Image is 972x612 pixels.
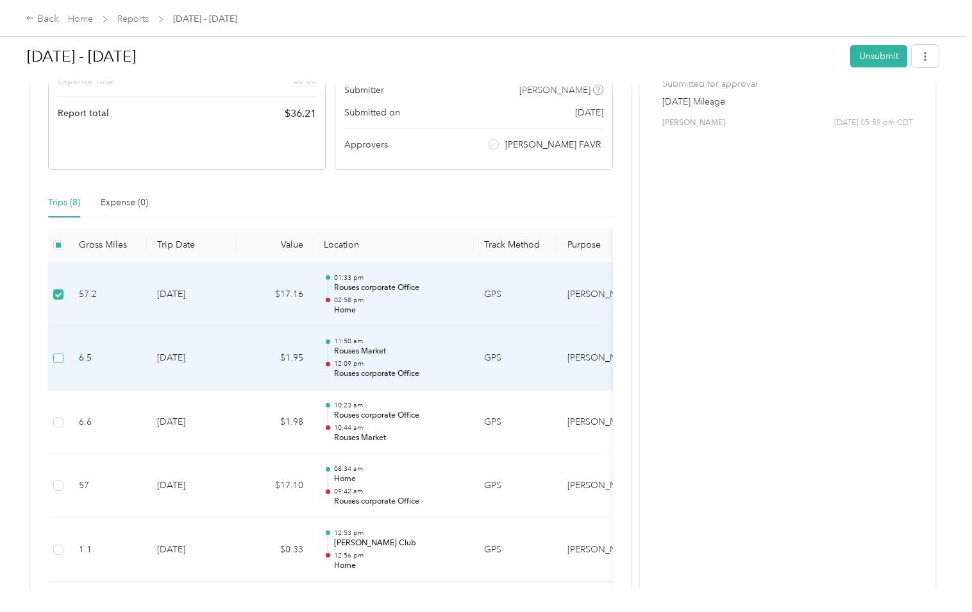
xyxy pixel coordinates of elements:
[237,327,314,391] td: $1.95
[58,106,109,120] span: Report total
[334,473,464,485] p: Home
[850,45,907,67] button: Unsubmit
[334,432,464,444] p: Rouses Market
[474,327,557,391] td: GPS
[147,327,237,391] td: [DATE]
[474,391,557,455] td: GPS
[334,410,464,421] p: Rouses corporate Office
[474,454,557,518] td: GPS
[662,117,725,129] span: [PERSON_NAME]
[237,263,314,327] td: $17.16
[334,296,464,305] p: 02:58 pm
[334,359,464,368] p: 12:09 pm
[662,95,913,108] p: [DATE] Mileage
[147,391,237,455] td: [DATE]
[334,305,464,316] p: Home
[147,518,237,582] td: [DATE]
[147,454,237,518] td: [DATE]
[69,518,147,582] td: 1.1
[26,12,59,27] div: Back
[285,106,316,121] span: $ 36.21
[48,196,80,210] div: Trips (8)
[69,228,147,263] th: Gross Miles
[237,454,314,518] td: $17.10
[344,138,388,151] span: Approvers
[834,117,913,129] span: [DATE] 05:59 pm CDT
[900,540,972,612] iframe: Everlance-gr Chat Button Frame
[237,228,314,263] th: Value
[101,196,148,210] div: Expense (0)
[334,538,464,549] p: [PERSON_NAME] Club
[474,518,557,582] td: GPS
[334,464,464,473] p: 08:34 am
[334,401,464,410] p: 10:23 am
[173,12,237,26] span: [DATE] - [DATE]
[27,41,841,72] h1: Sep 1 - 15, 2025
[334,560,464,572] p: Home
[147,228,237,263] th: Trip Date
[117,13,149,24] a: Reports
[334,423,464,432] p: 10:44 am
[334,551,464,560] p: 12:56 pm
[557,391,653,455] td: Acosta
[68,13,93,24] a: Home
[69,391,147,455] td: 6.6
[334,368,464,380] p: Rouses corporate Office
[557,228,653,263] th: Purpose
[334,337,464,346] p: 11:50 am
[575,106,603,119] span: [DATE]
[69,327,147,391] td: 6.5
[334,529,464,538] p: 12:53 pm
[557,518,653,582] td: Acosta
[69,263,147,327] td: 57.2
[557,263,653,327] td: Acosta
[474,263,557,327] td: GPS
[474,228,557,263] th: Track Method
[505,138,601,151] span: [PERSON_NAME] FAVR
[69,454,147,518] td: 57
[334,282,464,294] p: Rouses corporate Office
[557,327,653,391] td: Acosta
[237,391,314,455] td: $1.98
[237,518,314,582] td: $0.33
[334,273,464,282] p: 01:33 pm
[334,346,464,357] p: Rouses Market
[147,263,237,327] td: [DATE]
[334,496,464,507] p: Rouses corporate Office
[334,487,464,496] p: 09:42 am
[557,454,653,518] td: Acosta
[314,228,474,263] th: Location
[344,106,400,119] span: Submitted on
